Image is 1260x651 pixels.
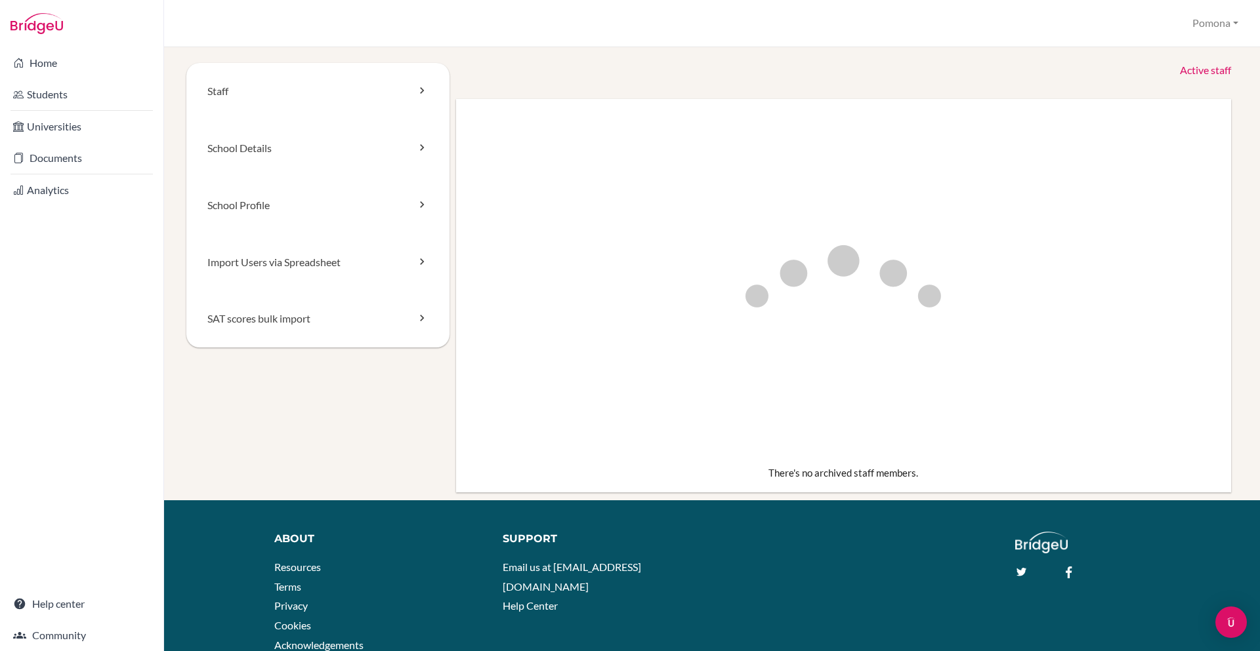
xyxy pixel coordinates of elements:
[3,622,161,648] a: Community
[1215,606,1247,638] div: Open Intercom Messenger
[666,112,1020,466] img: default-university-logo-42dd438d0b49c2174d4c41c49dcd67eec2da6d16b3a2f6d5de70cc347232e317.png
[186,120,450,177] a: School Details
[186,234,450,291] a: Import Users via Spreadsheet
[3,50,161,76] a: Home
[274,580,301,593] a: Terms
[274,599,308,612] a: Privacy
[469,466,1219,479] div: There's no archived staff members.
[503,532,700,547] div: Support
[3,591,161,617] a: Help center
[3,145,161,171] a: Documents
[274,619,311,631] a: Cookies
[1015,532,1068,553] img: logo_white@2x-f4f0deed5e89b7ecb1c2cc34c3e3d731f90f0f143d5ea2071677605dd97b5244.png
[3,113,161,140] a: Universities
[1186,11,1244,35] button: Pomona
[503,561,641,593] a: Email us at [EMAIL_ADDRESS][DOMAIN_NAME]
[186,290,450,347] a: SAT scores bulk import
[274,532,484,547] div: About
[186,63,450,120] a: Staff
[503,599,558,612] a: Help Center
[3,177,161,203] a: Analytics
[1180,63,1231,78] a: Active staff
[10,13,63,34] img: Bridge-U
[274,561,321,573] a: Resources
[186,177,450,234] a: School Profile
[274,639,364,651] a: Acknowledgements
[3,81,161,108] a: Students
